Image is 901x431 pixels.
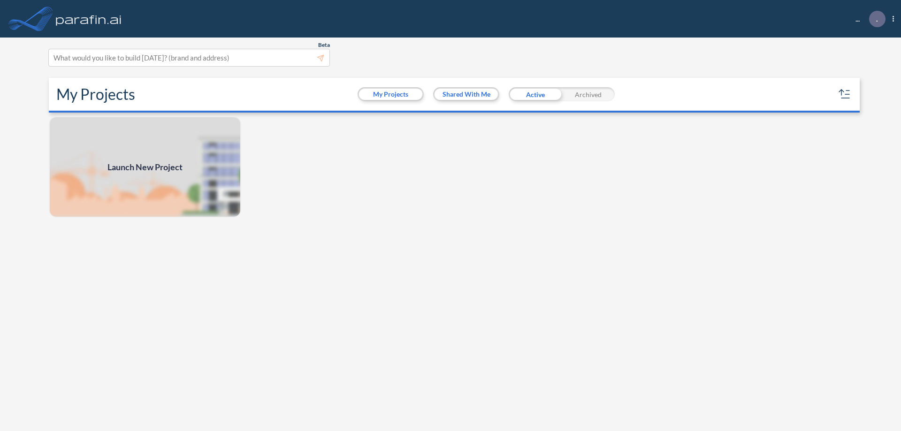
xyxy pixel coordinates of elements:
[435,89,498,100] button: Shared With Me
[49,116,241,218] a: Launch New Project
[107,161,183,174] span: Launch New Project
[56,85,135,103] h2: My Projects
[509,87,562,101] div: Active
[837,87,852,102] button: sort
[318,41,330,49] span: Beta
[876,15,878,23] p: .
[54,9,123,28] img: logo
[49,116,241,218] img: add
[841,11,894,27] div: ...
[359,89,422,100] button: My Projects
[562,87,615,101] div: Archived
